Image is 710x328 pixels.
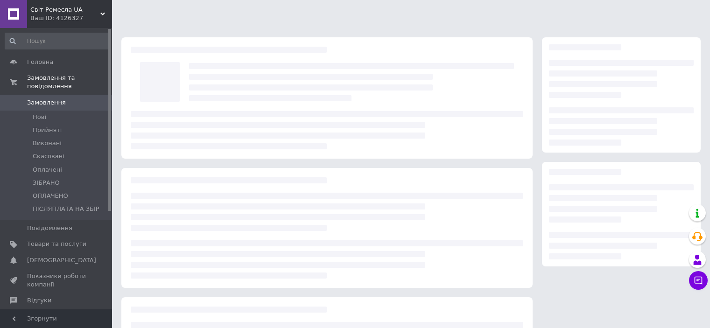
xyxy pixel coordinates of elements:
[33,113,46,121] span: Нові
[27,74,112,91] span: Замовлення та повідомлення
[33,192,68,200] span: ОПЛАЧЕНО
[5,33,110,49] input: Пошук
[33,205,99,213] span: ПІСЛЯПЛАТА НА ЗБІР
[689,271,708,290] button: Чат з покупцем
[33,152,64,161] span: Скасовані
[33,126,62,134] span: Прийняті
[27,58,53,66] span: Головна
[33,139,62,147] span: Виконані
[27,98,66,107] span: Замовлення
[30,6,100,14] span: Світ Ремесла UA
[27,296,51,305] span: Відгуки
[33,179,60,187] span: ЗІБРАНО
[30,14,112,22] div: Ваш ID: 4126327
[27,224,72,232] span: Повідомлення
[27,256,96,265] span: [DEMOGRAPHIC_DATA]
[27,272,86,289] span: Показники роботи компанії
[27,240,86,248] span: Товари та послуги
[33,166,62,174] span: Оплачені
